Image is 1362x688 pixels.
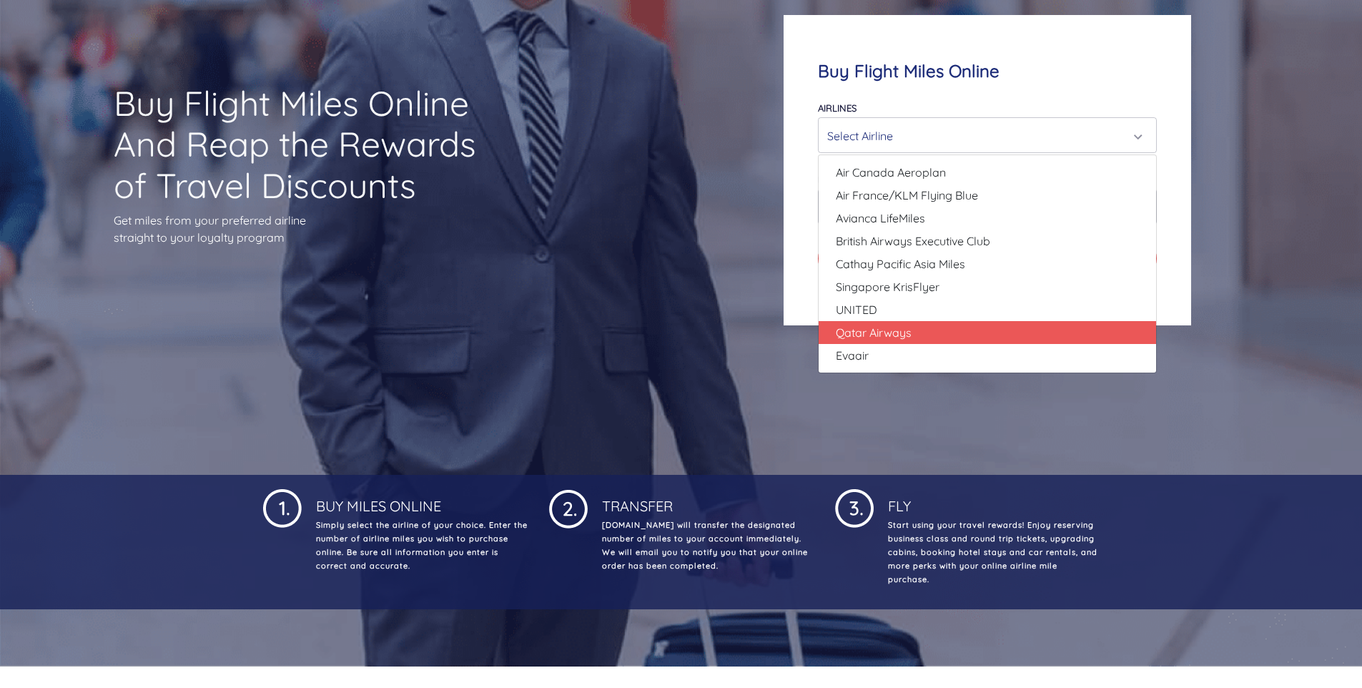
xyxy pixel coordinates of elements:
[263,486,302,528] img: 1
[885,486,1100,515] h4: Fly
[818,61,1157,82] h4: Buy Flight Miles Online
[836,255,965,272] span: Cathay Pacific Asia Miles
[549,486,588,529] img: 1
[835,486,874,528] img: 1
[827,122,1139,149] div: Select Airline
[599,486,814,515] h4: Transfer
[599,519,814,573] p: [DOMAIN_NAME] will transfer the designated number of miles to your account immediately. We will e...
[836,164,946,181] span: Air Canada Aeroplan
[885,519,1100,586] p: Start using your travel rewards! Enjoy reserving business class and round trip tickets, upgrading...
[114,83,500,207] h1: Buy Flight Miles Online And Reap the Rewards of Travel Discounts
[836,301,877,318] span: UNITED
[836,347,869,364] span: Evaair
[836,210,925,227] span: Avianca LifeMiles
[836,187,978,204] span: Air France/KLM Flying Blue
[114,212,500,246] p: Get miles from your preferred airline straight to your loyalty program
[836,278,939,295] span: Singapore KrisFlyer
[313,486,528,515] h4: Buy Miles Online
[818,117,1157,153] button: Select Airline
[836,232,990,250] span: British Airways Executive Club
[313,519,528,573] p: Simply select the airline of your choice. Enter the number of airline miles you wish to purchase ...
[836,324,912,341] span: Qatar Airways
[818,102,857,114] label: Airlines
